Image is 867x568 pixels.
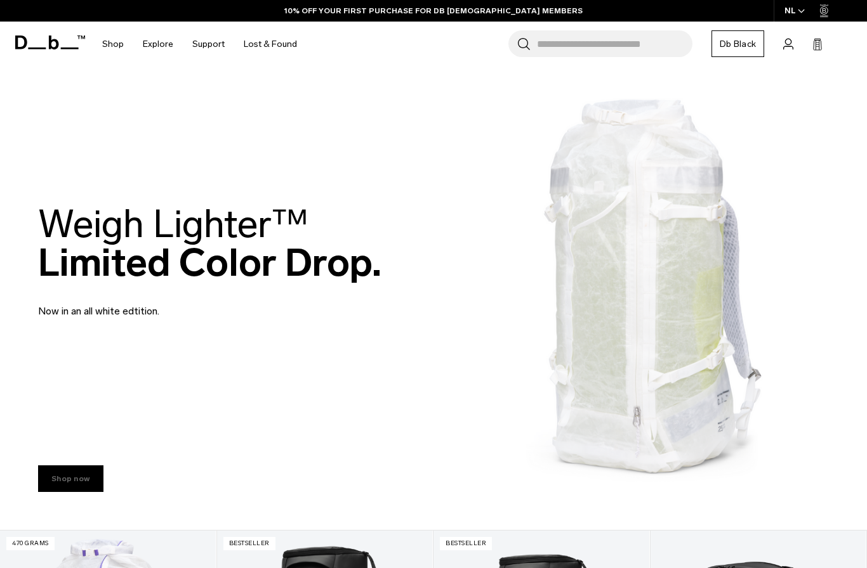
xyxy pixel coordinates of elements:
[38,465,103,492] a: Shop now
[102,22,124,67] a: Shop
[440,537,492,550] p: Bestseller
[244,22,297,67] a: Lost & Found
[93,22,307,67] nav: Main Navigation
[192,22,225,67] a: Support
[6,537,55,550] p: 470 grams
[38,288,343,319] p: Now in an all white edtition.
[284,5,583,16] a: 10% OFF YOUR FIRST PURCHASE FOR DB [DEMOGRAPHIC_DATA] MEMBERS
[223,537,275,550] p: Bestseller
[38,201,308,247] span: Weigh Lighter™
[711,30,764,57] a: Db Black
[143,22,173,67] a: Explore
[38,205,381,282] h2: Limited Color Drop.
